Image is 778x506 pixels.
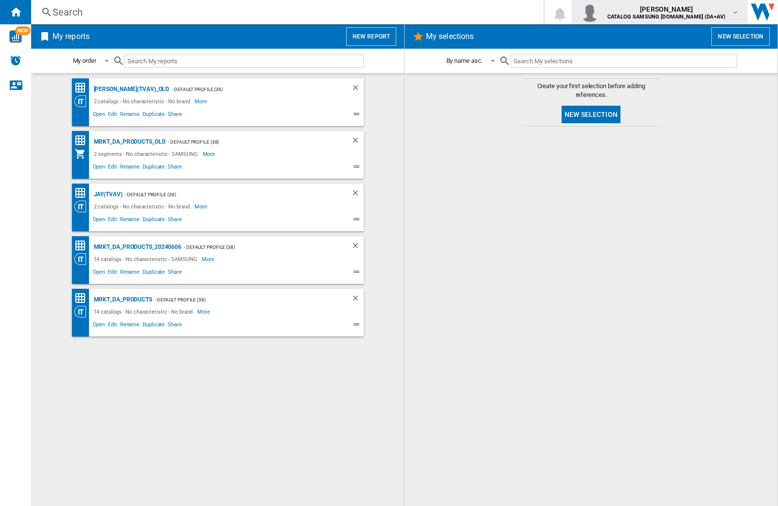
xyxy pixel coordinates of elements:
[10,55,21,66] img: alerts-logo.svg
[194,95,209,107] span: More
[119,162,141,174] span: Rename
[141,267,166,279] span: Duplicate
[106,162,119,174] span: Edit
[169,83,331,95] div: - Default profile (38)
[203,148,217,160] span: More
[74,201,91,212] div: Category View
[123,188,332,201] div: - Default profile (38)
[74,253,91,265] div: Category View
[346,27,396,46] button: New report
[106,110,119,121] span: Edit
[91,95,195,107] div: 2 catalogs - No characteristic - No brand
[181,241,331,253] div: - Default profile (38)
[74,292,91,304] div: Price Matrix
[119,215,141,226] span: Rename
[523,82,659,99] span: Create your first selection before adding references.
[106,215,119,226] span: Edit
[91,162,107,174] span: Open
[351,188,364,201] div: Delete
[91,253,202,265] div: 14 catalogs - No characteristic - SAMSUNG
[74,95,91,107] div: Category View
[9,30,22,43] img: wise-card.svg
[351,241,364,253] div: Delete
[119,267,141,279] span: Rename
[119,320,141,332] span: Rename
[91,306,198,318] div: 14 catalogs - No characteristic - No brand
[91,294,152,306] div: MRKT_DA_PRODUCTS
[194,201,209,212] span: More
[202,253,216,265] span: More
[351,83,364,95] div: Delete
[351,294,364,306] div: Delete
[141,162,166,174] span: Duplicate
[91,110,107,121] span: Open
[166,162,183,174] span: Share
[91,83,170,95] div: [PERSON_NAME](TVAV)_old
[74,148,91,160] div: My Assortment
[15,26,31,35] span: NEW
[74,306,91,318] div: Category View
[166,110,183,121] span: Share
[74,134,91,147] div: Price Matrix
[141,215,166,226] span: Duplicate
[511,55,737,68] input: Search My selections
[91,188,123,201] div: JAY(TVAV)
[106,320,119,332] span: Edit
[74,187,91,199] div: Price Matrix
[141,110,166,121] span: Duplicate
[91,320,107,332] span: Open
[106,267,119,279] span: Edit
[141,320,166,332] span: Duplicate
[711,27,770,46] button: New selection
[166,267,183,279] span: Share
[119,110,141,121] span: Rename
[91,148,203,160] div: 2 segments - No characteristic - SAMSUNG
[607,14,725,20] b: CATALOG SAMSUNG [DOMAIN_NAME] (DA+AV)
[580,2,600,22] img: profile.jpg
[351,136,364,148] div: Delete
[91,267,107,279] span: Open
[166,136,332,148] div: - Default profile (38)
[74,240,91,252] div: Price Matrix
[166,320,183,332] span: Share
[562,106,620,123] button: New selection
[166,215,183,226] span: Share
[424,27,476,46] h2: My selections
[91,241,182,253] div: MRKT_DA_PRODUCTS_20240606
[73,57,96,64] div: My order
[607,4,725,14] span: [PERSON_NAME]
[91,136,166,148] div: MRKT_DA_PRODUCTS_OLD
[74,82,91,94] div: Price Matrix
[53,5,518,19] div: Search
[91,201,195,212] div: 2 catalogs - No characteristic - No brand
[152,294,332,306] div: - Default profile (38)
[91,215,107,226] span: Open
[197,306,212,318] span: More
[446,57,483,64] div: By name asc.
[51,27,91,46] h2: My reports
[124,55,364,68] input: Search My reports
